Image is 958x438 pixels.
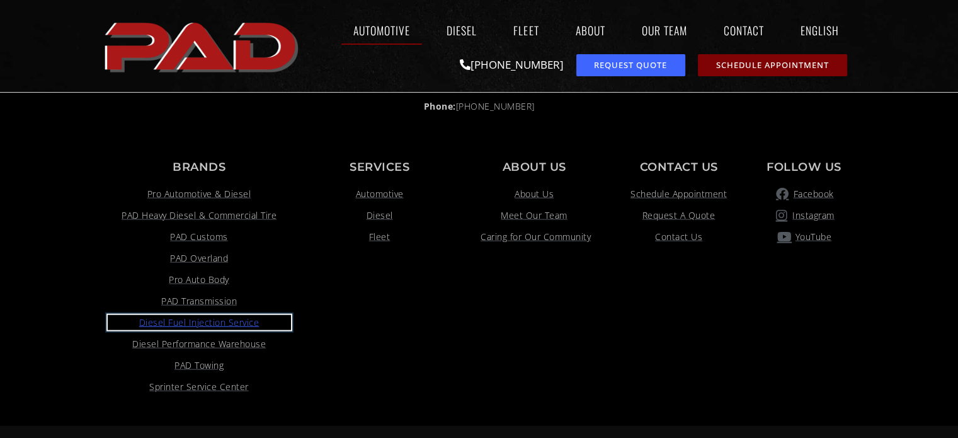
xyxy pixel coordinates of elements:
[366,208,392,223] span: Diesel
[501,208,567,223] span: Meet Our Team
[108,251,291,266] a: Visit link opens in a new tab
[122,208,277,223] span: PAD Heavy Diesel & Commercial Tire
[642,208,716,223] span: Request A Quote
[468,229,600,245] a: Caring for Our Community
[108,208,291,223] a: Visit link opens in a new tab
[612,229,744,245] a: Contact Us
[161,294,237,309] span: PAD Transmission
[501,16,550,45] a: Fleet
[147,187,251,202] span: Pro Automotive & Diesel
[468,187,600,202] a: About Us
[698,54,847,76] a: schedule repair or service appointment
[108,229,291,245] a: PAD Customs
[468,208,600,223] a: Meet Our Team
[576,54,685,76] a: request a service or repair quote
[711,16,775,45] a: Contact
[515,187,554,202] span: About Us
[169,272,229,287] span: Pro Auto Body
[788,16,857,45] a: English
[563,16,617,45] a: About
[304,208,456,223] a: Diesel
[174,358,224,373] span: PAD Towing
[757,161,850,173] p: Follow Us
[757,187,850,202] a: pro automotive and diesel facebook page
[789,208,835,223] span: Instagram
[108,294,291,309] a: PAD Transmission
[170,229,228,245] span: PAD Customs
[655,229,702,245] span: Contact Us
[108,272,291,287] a: Visit link opens in a new tab
[304,161,456,173] p: Services
[101,12,305,80] a: pro automotive and diesel home page
[170,251,228,266] span: PAD Overland
[424,99,535,114] span: [PHONE_NUMBER]
[612,187,744,202] a: Schedule Appointment
[594,61,667,69] span: Request Quote
[101,12,305,80] img: The image shows the word "PAD" in bold, red, uppercase letters with a slight shadow effect.
[132,337,266,352] span: Diesel Performance Warehouse
[108,315,291,330] a: Visit link opens in a new tab
[341,16,422,45] a: Automotive
[792,229,832,245] span: YouTube
[630,187,727,202] span: Schedule Appointment
[790,187,833,202] span: Facebook
[629,16,699,45] a: Our Team
[757,208,850,223] a: pro automotive and diesel instagram page
[108,187,291,202] a: Pro Automotive & Diesel
[108,337,291,352] a: Visit link opens in a new tab
[468,161,600,173] p: About Us
[304,229,456,245] a: Fleet
[108,379,291,395] a: Visit link opens in a new tab
[716,61,829,69] span: Schedule Appointment
[612,208,744,223] a: Request A Quote
[139,315,259,330] span: Diesel Fuel Injection Service
[355,187,403,202] span: Automotive
[108,358,291,373] a: Visit link opens in a new tab
[757,229,850,245] a: YouTube
[149,379,249,395] span: Sprinter Service Center
[435,16,489,45] a: Diesel
[305,16,857,45] nav: Menu
[612,161,744,173] p: Contact us
[424,100,456,112] strong: Phone:
[304,187,456,202] a: Automotive
[369,229,391,245] span: Fleet
[477,229,591,245] span: Caring for Our Community
[460,57,564,72] a: [PHONE_NUMBER]
[108,99,851,114] a: Phone:[PHONE_NUMBER]
[108,161,291,173] p: Brands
